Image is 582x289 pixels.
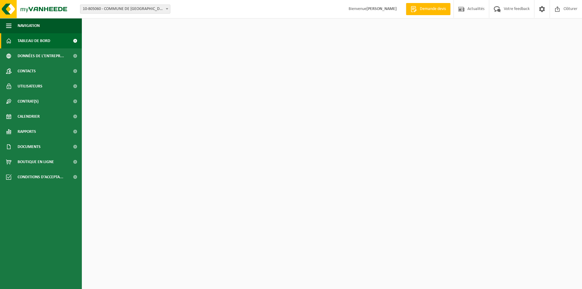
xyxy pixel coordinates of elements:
span: Rapports [18,124,36,139]
span: Demande devis [418,6,447,12]
span: Tableau de bord [18,33,50,48]
span: Données de l'entrepr... [18,48,64,64]
span: Utilisateurs [18,79,42,94]
span: Contrat(s) [18,94,38,109]
strong: [PERSON_NAME] [366,7,397,11]
iframe: chat widget [3,276,101,289]
a: Demande devis [406,3,450,15]
span: 10-805060 - COMMUNE DE FLOREFFE - FRANIÈRE [80,5,170,14]
span: Navigation [18,18,40,33]
span: Boutique en ligne [18,154,54,169]
span: Conditions d'accepta... [18,169,63,185]
span: Documents [18,139,41,154]
span: Calendrier [18,109,40,124]
span: Contacts [18,64,36,79]
span: 10-805060 - COMMUNE DE FLOREFFE - FRANIÈRE [80,5,170,13]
